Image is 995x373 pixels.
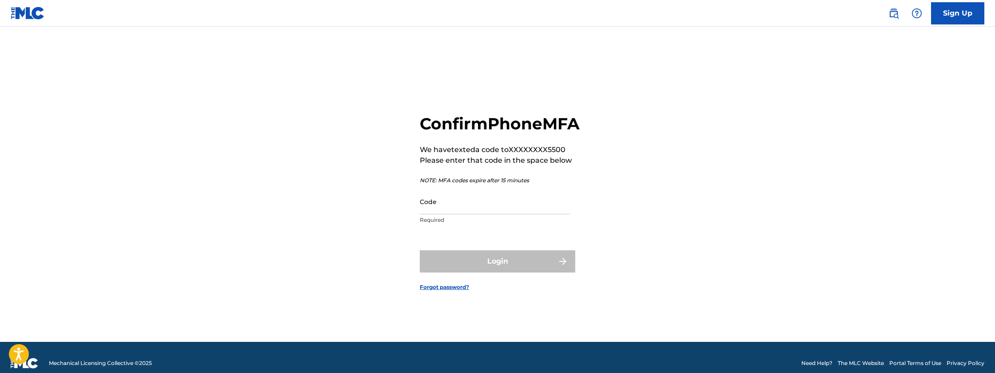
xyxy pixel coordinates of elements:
[420,114,580,134] h2: Confirm Phone MFA
[889,359,941,367] a: Portal Terms of Use
[885,4,903,22] a: Public Search
[838,359,884,367] a: The MLC Website
[947,359,984,367] a: Privacy Policy
[908,4,926,22] div: Help
[420,176,580,184] p: NOTE: MFA codes expire after 15 minutes
[420,155,580,166] p: Please enter that code in the space below
[11,7,45,20] img: MLC Logo
[420,283,469,291] a: Forgot password?
[420,216,570,224] p: Required
[801,359,832,367] a: Need Help?
[49,359,152,367] span: Mechanical Licensing Collective © 2025
[911,8,922,19] img: help
[888,8,899,19] img: search
[11,358,38,369] img: logo
[931,2,984,24] a: Sign Up
[420,144,580,155] p: We have texted a code to XXXXXXXX5500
